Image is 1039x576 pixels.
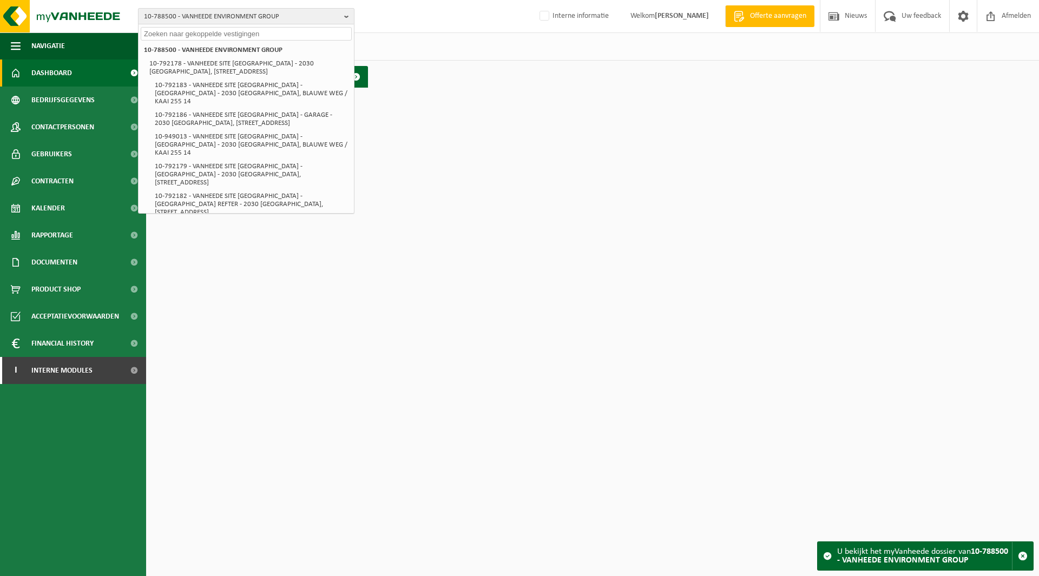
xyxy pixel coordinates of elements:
[655,12,709,20] strong: [PERSON_NAME]
[31,32,65,59] span: Navigatie
[31,114,94,141] span: Contactpersonen
[31,195,65,222] span: Kalender
[31,168,74,195] span: Contracten
[11,357,21,384] span: I
[725,5,814,27] a: Offerte aanvragen
[144,9,340,25] span: 10-788500 - VANHEEDE ENVIRONMENT GROUP
[31,303,119,330] span: Acceptatievoorwaarden
[31,276,81,303] span: Product Shop
[31,87,95,114] span: Bedrijfsgegevens
[152,160,352,189] li: 10-792179 - VANHEEDE SITE [GEOGRAPHIC_DATA] - [GEOGRAPHIC_DATA] - 2030 [GEOGRAPHIC_DATA], [STREET...
[31,222,73,249] span: Rapportage
[537,8,609,24] label: Interne informatie
[146,57,352,78] li: 10-792178 - VANHEEDE SITE [GEOGRAPHIC_DATA] - 2030 [GEOGRAPHIC_DATA], [STREET_ADDRESS]
[138,8,354,24] button: 10-788500 - VANHEEDE ENVIRONMENT GROUP
[31,357,93,384] span: Interne modules
[837,547,1008,565] strong: 10-788500 - VANHEEDE ENVIRONMENT GROUP
[152,130,352,160] li: 10-949013 - VANHEEDE SITE [GEOGRAPHIC_DATA] - [GEOGRAPHIC_DATA] - 2030 [GEOGRAPHIC_DATA], BLAUWE ...
[152,189,352,219] li: 10-792182 - VANHEEDE SITE [GEOGRAPHIC_DATA] - [GEOGRAPHIC_DATA] REFTER - 2030 [GEOGRAPHIC_DATA], ...
[747,11,809,22] span: Offerte aanvragen
[141,27,352,41] input: Zoeken naar gekoppelde vestigingen
[31,330,94,357] span: Financial History
[31,249,77,276] span: Documenten
[141,43,352,57] li: 10-788500 - VANHEEDE ENVIRONMENT GROUP
[31,141,72,168] span: Gebruikers
[837,542,1012,570] div: U bekijkt het myVanheede dossier van
[31,59,72,87] span: Dashboard
[152,78,352,108] li: 10-792183 - VANHEEDE SITE [GEOGRAPHIC_DATA] - [GEOGRAPHIC_DATA] - 2030 [GEOGRAPHIC_DATA], BLAUWE ...
[152,108,352,130] li: 10-792186 - VANHEEDE SITE [GEOGRAPHIC_DATA] - GARAGE - 2030 [GEOGRAPHIC_DATA], [STREET_ADDRESS]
